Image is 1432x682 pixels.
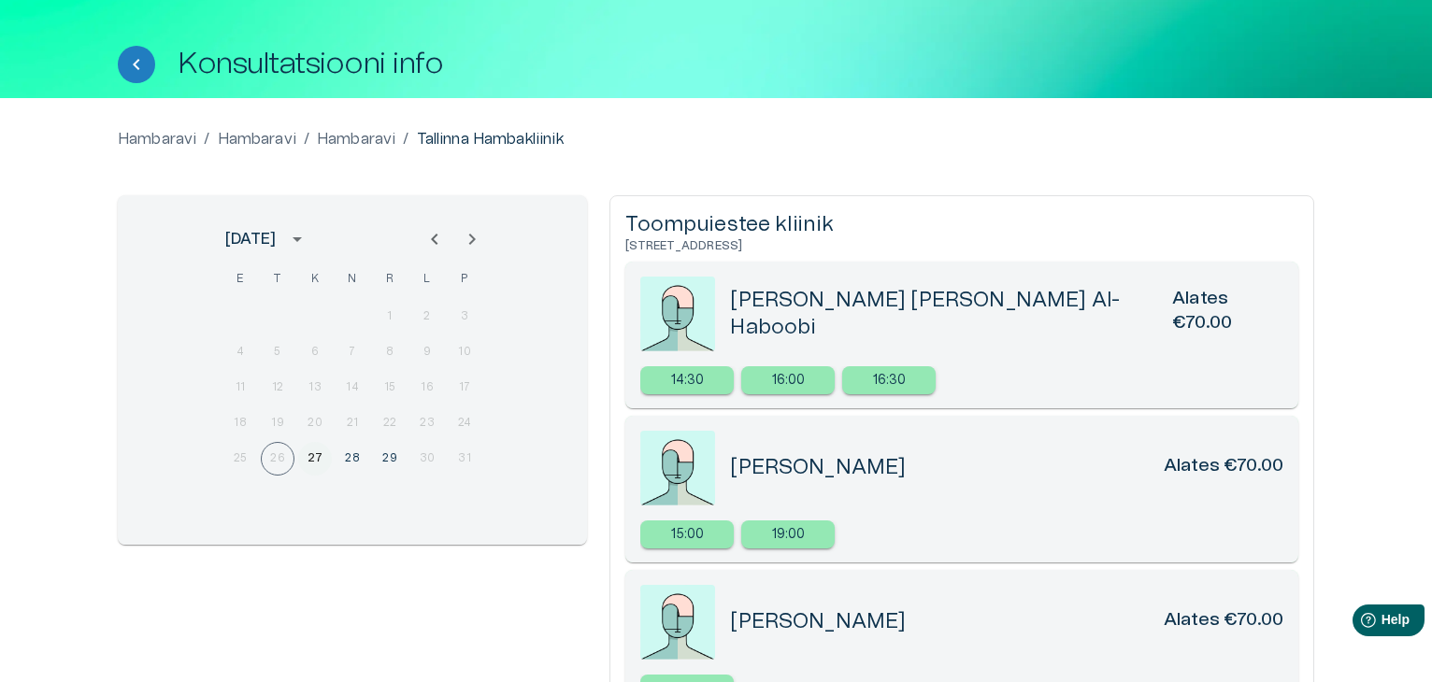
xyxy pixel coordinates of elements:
a: Select new timeslot for rescheduling [741,366,835,394]
p: / [204,128,209,150]
div: 16:00 [741,366,835,394]
p: / [304,128,309,150]
h5: Toompuiestee kliinik [625,211,1298,238]
a: Hambaravi [218,128,296,150]
span: reede [373,261,407,298]
p: / [403,128,408,150]
img: doctorPlaceholder-zWS651l2.jpeg [640,431,715,505]
span: kolmapäev [298,261,332,298]
iframe: Help widget launcher [1286,597,1432,649]
p: 19:00 [772,525,806,545]
a: Hambaravi [317,128,395,150]
button: 27 [298,442,332,476]
h6: Alates €70.00 [1164,454,1283,481]
a: Select new timeslot for rescheduling [741,520,835,548]
span: pühapäev [448,261,481,298]
h5: [PERSON_NAME] [730,454,906,481]
img: doctorPlaceholder-zWS651l2.jpeg [640,277,715,351]
button: 28 [336,442,369,476]
span: laupäev [410,261,444,298]
h1: Konsultatsiooni info [178,48,443,80]
div: 16:30 [842,366,936,394]
button: Next month [453,220,491,258]
div: [DATE] [225,228,276,250]
h5: [PERSON_NAME] [730,608,906,635]
div: 19:00 [741,520,835,548]
p: 15:00 [671,525,705,545]
button: calendar view is open, switch to year view [281,223,313,255]
h6: Alates €70.00 [1164,608,1283,635]
span: neljapäev [336,261,369,298]
a: Select new timeslot for rescheduling [842,366,936,394]
p: 16:00 [772,371,806,391]
p: Tallinna Hambakliinik [417,128,564,150]
span: esmaspäev [223,261,257,298]
a: Select new timeslot for rescheduling [640,366,734,394]
img: doctorPlaceholder-zWS651l2.jpeg [640,585,715,660]
div: 14:30 [640,366,734,394]
h6: [STREET_ADDRESS] [625,238,1298,254]
p: 16:30 [873,371,907,391]
p: 14:30 [671,371,705,391]
div: 15:00 [640,520,734,548]
h5: [PERSON_NAME] [PERSON_NAME] Al-Haboobi [730,287,1172,342]
button: 29 [373,442,407,476]
a: Hambaravi [118,128,196,150]
button: Tagasi [118,46,155,83]
span: teisipäev [261,261,294,298]
a: Select new timeslot for rescheduling [640,520,734,548]
h6: Alates €70.00 [1172,287,1283,342]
